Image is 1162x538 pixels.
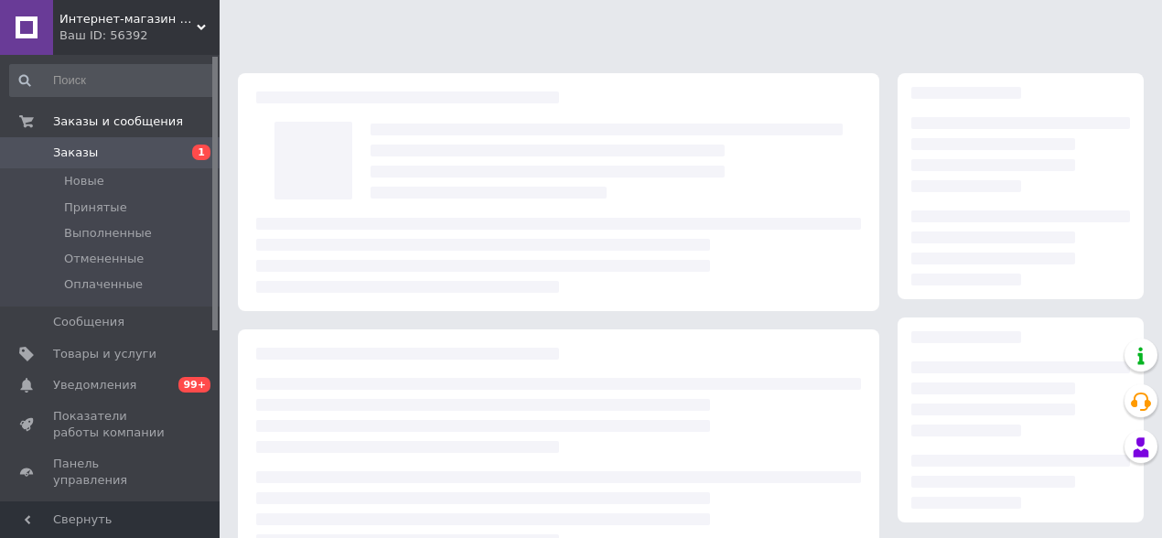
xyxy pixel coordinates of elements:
span: Сообщения [53,314,124,330]
span: 99+ [178,377,210,393]
span: Заказы [53,145,98,161]
span: Показатели работы компании [53,408,169,441]
span: Новые [64,173,104,189]
div: Ваш ID: 56392 [59,27,220,44]
span: Оплаченные [64,276,143,293]
span: Интернет-магазин «СУХО» [59,11,197,27]
span: Товары и услуги [53,346,156,362]
span: Заказы и сообщения [53,113,183,130]
span: Уведомления [53,377,136,393]
span: Выполненные [64,225,152,242]
span: 1 [192,145,210,160]
span: Отмененные [64,251,144,267]
span: Панель управления [53,456,169,489]
span: Принятые [64,199,127,216]
input: Поиск [9,64,216,97]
